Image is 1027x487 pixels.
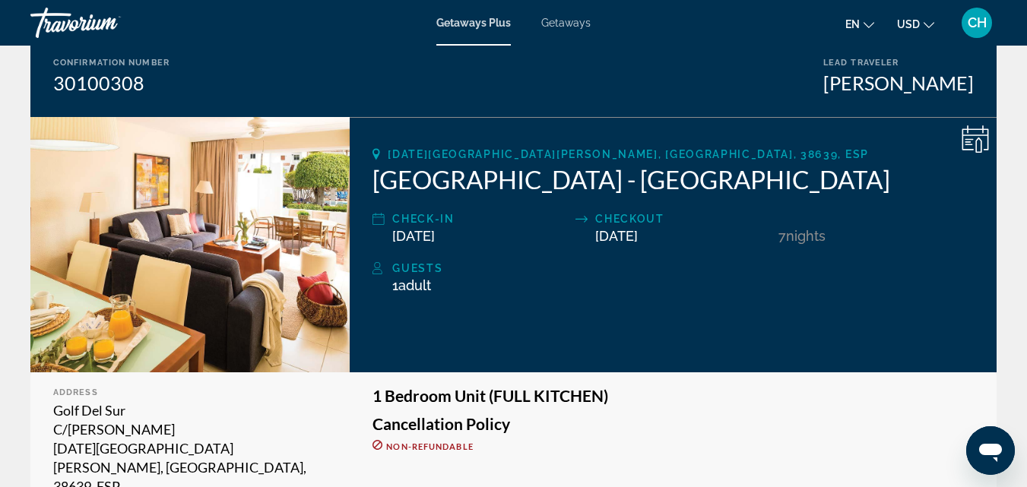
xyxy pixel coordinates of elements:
span: [DATE] [595,228,638,244]
div: 30100308 [53,71,170,94]
h3: 1 Bedroom Unit (FULL KITCHEN) [372,387,974,404]
span: Non-refundable [386,441,473,451]
span: [DATE] [392,228,435,244]
h2: [GEOGRAPHIC_DATA] - [GEOGRAPHIC_DATA] [372,164,974,194]
h3: Cancellation Policy [372,416,974,432]
div: [PERSON_NAME] [823,71,974,94]
div: Guests [392,259,974,277]
a: Travorium [30,3,182,43]
button: Change currency [897,13,934,35]
span: Adult [398,277,431,293]
span: CH [968,15,987,30]
a: Getaways Plus [436,17,511,29]
span: 7 [778,228,786,244]
div: Check-In [392,210,568,228]
span: en [845,18,860,30]
span: 1 [392,277,431,293]
button: User Menu [957,7,997,39]
div: Lead Traveler [823,58,974,68]
span: [DATE][GEOGRAPHIC_DATA][PERSON_NAME], [GEOGRAPHIC_DATA], 38639, ESP [388,148,869,160]
div: Address [53,387,327,397]
iframe: Button to launch messaging window [966,426,1015,475]
div: Confirmation Number [53,58,170,68]
div: Checkout [595,210,771,228]
a: Getaways [541,17,591,29]
button: Change language [845,13,874,35]
span: Nights [786,228,826,244]
span: USD [897,18,920,30]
